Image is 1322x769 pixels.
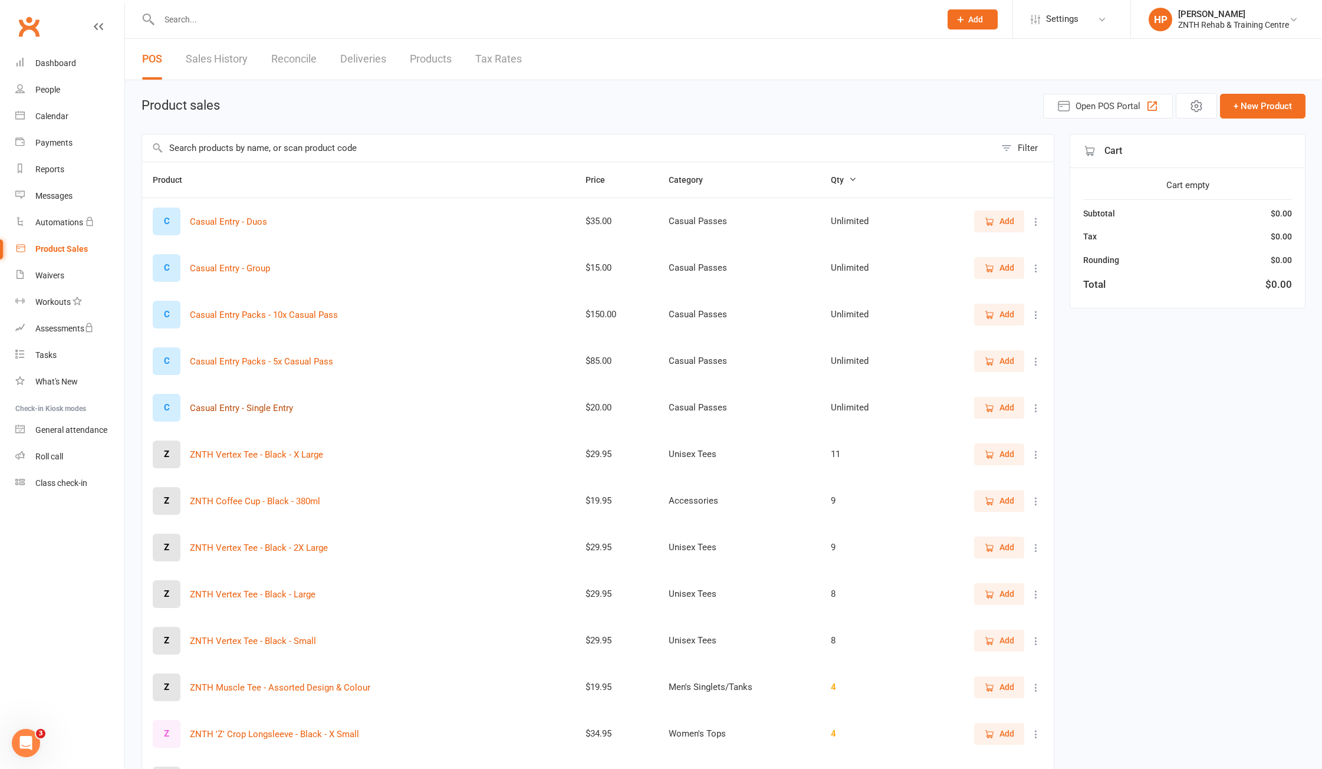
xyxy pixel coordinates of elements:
div: $29.95 [586,636,647,646]
div: Set product image [153,720,180,748]
div: Class check-in [35,478,87,488]
div: Set product image [153,347,180,375]
button: Add [948,9,998,29]
div: Unlimited [831,403,901,413]
button: Price [586,173,618,187]
button: ZNTH Vertex Tee - Black - Small [190,634,316,648]
div: $0.00 [1265,277,1292,293]
div: $0.00 [1271,230,1292,243]
span: Add [999,541,1014,554]
span: Add [999,681,1014,694]
button: Casual Entry - Single Entry [190,401,293,415]
div: Accessories [669,496,810,506]
a: Reconcile [271,39,317,80]
span: Add [999,494,1014,507]
button: Category [669,173,716,187]
div: Waivers [35,271,64,280]
button: Open POS Portal [1043,94,1173,119]
iframe: Intercom live chat [12,729,40,757]
div: [PERSON_NAME] [1178,9,1289,19]
div: Messages [35,191,73,201]
div: Automations [35,218,83,227]
div: Set product image [153,673,180,701]
div: Casual Passes [669,356,810,366]
button: Casual Entry Packs - 10x Casual Pass [190,308,338,322]
button: + New Product [1220,94,1305,119]
div: Unlimited [831,216,901,226]
div: $29.95 [586,543,647,553]
div: Tax [1083,230,1097,243]
button: Add [974,676,1024,698]
div: Men's Singlets/Tanks [669,682,810,692]
div: Dashboard [35,58,76,68]
a: Automations [15,209,124,236]
div: Unisex Tees [669,636,810,646]
span: Open POS Portal [1076,99,1140,113]
div: Set product image [153,534,180,561]
div: Total [1083,277,1106,293]
button: Add [974,257,1024,278]
span: Add [999,587,1014,600]
span: Add [999,308,1014,321]
div: $19.95 [586,496,647,506]
div: $20.00 [586,403,647,413]
button: ZNTH Muscle Tee - Assorted Design & Colour [190,681,370,695]
div: What's New [35,377,78,386]
div: 9 [831,496,901,506]
button: Add [974,443,1024,465]
span: Category [669,175,716,185]
span: Settings [1046,6,1078,32]
a: Deliveries [340,39,386,80]
span: Qty [831,175,857,185]
div: Set product image [153,487,180,515]
a: Reports [15,156,124,183]
div: $85.00 [586,356,647,366]
div: Cart empty [1083,178,1292,192]
button: Product [153,173,195,187]
a: Dashboard [15,50,124,77]
button: Add [974,350,1024,372]
span: Add [999,727,1014,740]
a: General attendance kiosk mode [15,417,124,443]
button: Add [974,397,1024,418]
div: Reports [35,165,64,174]
div: 4 [831,729,901,739]
a: Messages [15,183,124,209]
div: Casual Passes [669,263,810,273]
div: Set product image [153,254,180,282]
div: $34.95 [586,729,647,739]
button: Qty [831,173,857,187]
div: Unisex Tees [669,589,810,599]
input: Search products by name, or scan product code [142,134,995,162]
a: Products [410,39,452,80]
div: 4 [831,682,901,692]
a: People [15,77,124,103]
span: 3 [36,729,45,738]
a: Roll call [15,443,124,470]
div: Calendar [35,111,68,121]
div: Casual Passes [669,310,810,320]
a: Tasks [15,342,124,369]
button: Filter [995,134,1054,162]
div: Set product image [153,580,180,608]
div: Set product image [153,208,180,235]
div: Roll call [35,452,63,461]
span: Add [999,634,1014,647]
div: Workouts [35,297,71,307]
span: Add [999,354,1014,367]
a: POS [142,39,162,80]
button: Add [974,211,1024,232]
div: Unlimited [831,263,901,273]
span: Product [153,175,195,185]
a: Class kiosk mode [15,470,124,497]
button: Add [974,490,1024,511]
button: Add [974,630,1024,651]
button: ZNTH Vertex Tee - Black - X Large [190,448,323,462]
div: Set product image [153,394,180,422]
button: ZNTH 'Z' Crop Longsleeve - Black - X Small [190,727,359,741]
div: Payments [35,138,73,147]
a: Waivers [15,262,124,289]
a: Product Sales [15,236,124,262]
h1: Product sales [142,98,220,113]
div: $0.00 [1271,207,1292,220]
